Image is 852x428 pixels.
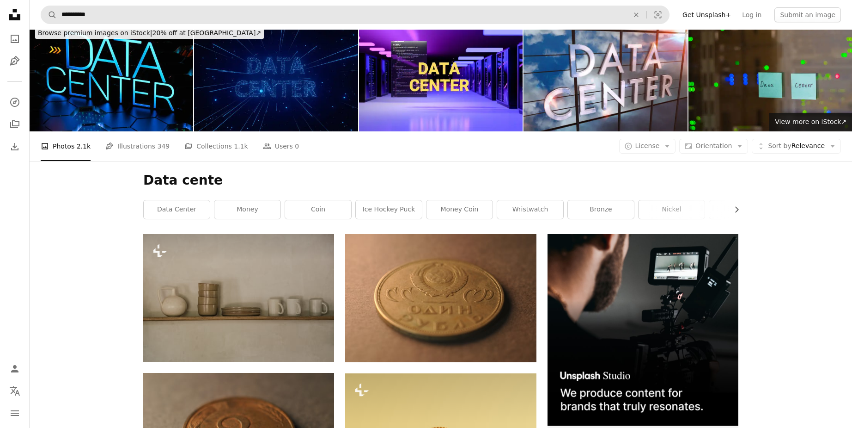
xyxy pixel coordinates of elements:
img: The inscription Data Center is glued to the glass of the computer center. Information technology ... [688,22,852,131]
img: Servers. Servers room data center. Backup, mining, hosting, mainframe, farm and computer rack wit... [359,22,523,131]
img: a shelf that has some cups and a vase on it [143,234,334,361]
img: Neon data processing concept. Word DATE CENTER with orange arrows on neon blur. 3D render illustr... [30,22,193,131]
span: Browse premium images on iStock | [38,29,152,37]
a: a shelf that has some cups and a vase on it [143,293,334,302]
a: View more on iStock↗ [769,113,852,131]
a: bronze [568,200,634,219]
span: Relevance [768,142,825,151]
a: money [214,200,280,219]
a: nickel [639,200,705,219]
img: A close up of a coin on a table [345,234,536,362]
span: 349 [158,141,170,151]
a: ice hockey puck [356,200,422,219]
span: 20% off at [GEOGRAPHIC_DATA] ↗ [38,29,261,37]
button: Visual search [647,6,669,24]
img: Data center glass skyscraper with mirrored sky [523,22,687,131]
a: Users 0 [263,131,299,161]
span: 1.1k [234,141,248,151]
button: License [619,139,676,154]
a: data center [144,200,210,219]
a: Download History [6,137,24,156]
button: Orientation [679,139,748,154]
a: money coin [426,200,493,219]
a: Collections [6,115,24,134]
a: Illustrations 349 [105,131,170,161]
button: Search Unsplash [41,6,57,24]
a: Log in / Sign up [6,360,24,378]
img: Digital Representation of a Data Center Illuminated With Blue Light Effects [194,22,358,131]
span: Sort by [768,142,791,149]
a: Get Unsplash+ [677,7,736,22]
button: Clear [626,6,646,24]
button: Submit an image [774,7,841,22]
img: file-1715652217532-464736461acbimage [548,234,738,425]
a: Photos [6,30,24,48]
button: Sort byRelevance [752,139,841,154]
button: scroll list to the right [728,200,738,219]
span: 0 [295,141,299,151]
span: License [635,142,660,149]
button: Menu [6,404,24,422]
a: Home — Unsplash [6,6,24,26]
a: Browse premium images on iStock|20% off at [GEOGRAPHIC_DATA]↗ [30,22,269,44]
a: Collections 1.1k [184,131,248,161]
span: Orientation [695,142,732,149]
button: Language [6,382,24,400]
a: coin [285,200,351,219]
h1: Data cente [143,172,738,189]
a: Illustrations [6,52,24,70]
form: Find visuals sitewide [41,6,669,24]
a: Log in [736,7,767,22]
a: wristwatch [497,200,563,219]
a: Explore [6,93,24,112]
a: human [709,200,775,219]
span: View more on iStock ↗ [775,118,846,125]
a: A close up of a coin on a table [345,294,536,302]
